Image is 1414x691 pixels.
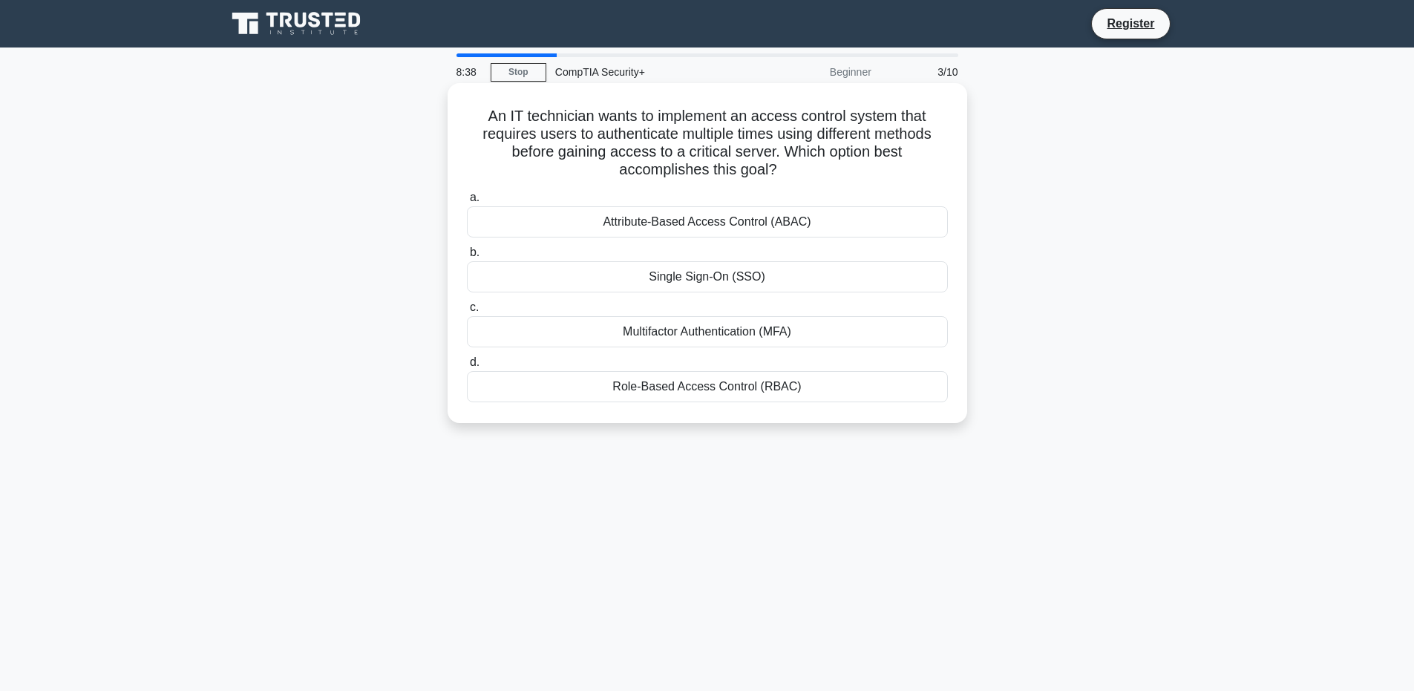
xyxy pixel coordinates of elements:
[467,316,948,347] div: Multifactor Authentication (MFA)
[465,107,949,180] h5: An IT technician wants to implement an access control system that requires users to authenticate ...
[470,246,479,258] span: b.
[470,301,479,313] span: c.
[750,57,880,87] div: Beginner
[1098,14,1163,33] a: Register
[491,63,546,82] a: Stop
[546,57,750,87] div: CompTIA Security+
[467,261,948,292] div: Single Sign-On (SSO)
[470,356,479,368] span: d.
[448,57,491,87] div: 8:38
[467,206,948,238] div: Attribute-Based Access Control (ABAC)
[470,191,479,203] span: a.
[467,371,948,402] div: Role-Based Access Control (RBAC)
[880,57,967,87] div: 3/10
